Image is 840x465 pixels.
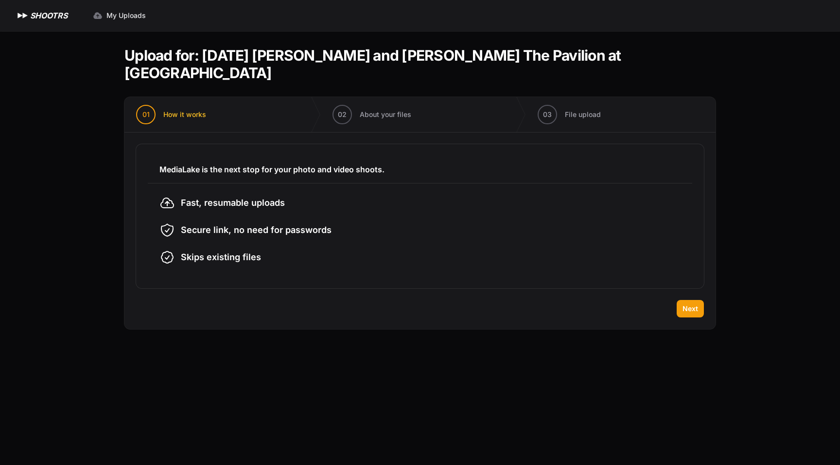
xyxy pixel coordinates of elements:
span: 01 [142,110,150,119]
a: SHOOTRS SHOOTRS [16,10,68,21]
img: SHOOTRS [16,10,30,21]
span: 02 [338,110,347,119]
span: File upload [565,110,601,119]
button: 01 How it works [124,97,218,132]
span: My Uploads [106,11,146,20]
h1: Upload for: [DATE] [PERSON_NAME] and [PERSON_NAME] The Pavilion at [GEOGRAPHIC_DATA] [124,47,708,82]
button: 03 File upload [526,97,612,132]
span: About your files [360,110,411,119]
span: Skips existing files [181,250,261,264]
h3: MediaLake is the next stop for your photo and video shoots. [159,164,681,175]
button: 02 About your files [321,97,423,132]
span: Secure link, no need for passwords [181,223,332,237]
span: How it works [163,110,206,119]
span: 03 [543,110,552,119]
h1: SHOOTRS [30,10,68,21]
a: My Uploads [87,7,152,24]
span: Fast, resumable uploads [181,196,285,210]
span: Next [682,304,698,314]
button: Next [677,300,704,317]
